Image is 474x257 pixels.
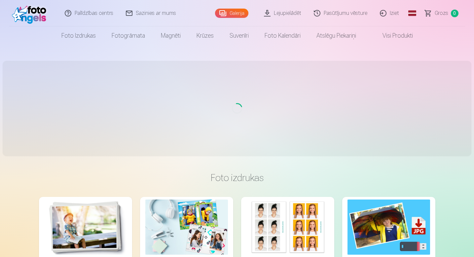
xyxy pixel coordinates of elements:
img: Augstas izšķirtspējas digitālais fotoattēls JPG formātā [347,200,430,255]
img: Augstas kvalitātes fotoattēlu izdrukas [44,200,127,255]
a: Foto izdrukas [54,26,104,45]
img: /fa1 [12,3,50,24]
a: Krūzes [189,26,222,45]
img: Foto izdrukas dokumentiem [246,200,329,255]
a: Magnēti [153,26,189,45]
a: Suvenīri [222,26,257,45]
span: 0 [451,10,458,17]
a: Fotogrāmata [104,26,153,45]
h3: Foto izdrukas [44,172,430,184]
a: Foto kalendāri [257,26,309,45]
a: Visi produkti [364,26,421,45]
img: Foto kolāža no divām fotogrāfijām [145,200,228,255]
span: Grozs [435,9,448,17]
a: Atslēgu piekariņi [309,26,364,45]
a: Galerija [215,9,248,18]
